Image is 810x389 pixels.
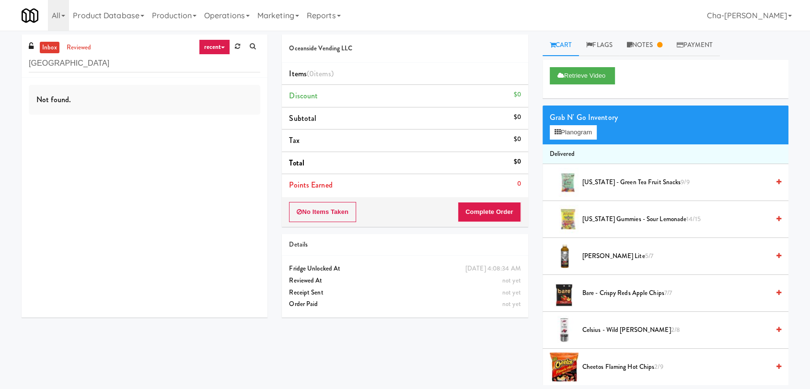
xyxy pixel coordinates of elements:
[543,35,579,56] a: Cart
[289,275,521,287] div: Reviewed At
[307,68,334,79] span: (0 )
[670,35,720,56] a: Payment
[579,324,781,336] div: Celsius - Wild [PERSON_NAME]2/8
[29,55,260,72] input: Search vision orders
[289,68,333,79] span: Items
[671,325,680,334] span: 2/8
[579,35,620,56] a: Flags
[579,250,781,262] div: [PERSON_NAME] Lite5/7
[199,39,231,55] a: recent
[289,263,521,275] div: Fridge Unlocked At
[289,287,521,299] div: Receipt Sent
[579,177,781,189] div: [US_STATE] - Green Tea Fruit Snacks9/9
[64,42,94,54] a: reviewed
[289,135,299,146] span: Tax
[502,288,521,297] span: not yet
[502,299,521,308] span: not yet
[582,213,769,225] span: [US_STATE] Gummies - Sour Lemonade
[289,298,521,310] div: Order Paid
[314,68,331,79] ng-pluralize: items
[582,250,769,262] span: [PERSON_NAME] Lite
[645,251,653,260] span: 5/7
[502,276,521,285] span: not yet
[289,239,521,251] div: Details
[289,45,521,52] h5: Oceanside Vending LLC
[513,133,521,145] div: $0
[289,157,304,168] span: Total
[513,156,521,168] div: $0
[513,111,521,123] div: $0
[582,287,769,299] span: bare - Crispy Reds Apple Chips
[40,42,59,54] a: inbox
[620,35,670,56] a: Notes
[458,202,521,222] button: Complete Order
[513,89,521,101] div: $0
[582,177,769,189] span: [US_STATE] - Green Tea Fruit Snacks
[550,125,597,140] button: Planogram
[654,362,663,371] span: 2/9
[664,288,672,297] span: 7/7
[289,90,318,101] span: Discount
[465,263,521,275] div: [DATE] 4:08:34 AM
[22,7,38,24] img: Micromart
[543,144,788,165] li: Delivered
[579,213,781,225] div: [US_STATE] Gummies - Sour Lemonade14/15
[517,178,521,190] div: 0
[582,361,769,373] span: Cheetos Flaming Hot Chips
[36,94,71,105] span: Not found.
[579,287,781,299] div: bare - Crispy Reds Apple Chips7/7
[681,177,689,187] span: 9/9
[686,214,701,224] span: 14/15
[289,179,332,190] span: Points Earned
[550,110,781,125] div: Grab N' Go Inventory
[579,361,781,373] div: Cheetos Flaming Hot Chips2/9
[289,113,316,124] span: Subtotal
[550,67,615,84] button: Retrieve Video
[289,202,356,222] button: No Items Taken
[582,324,769,336] span: Celsius - Wild [PERSON_NAME]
